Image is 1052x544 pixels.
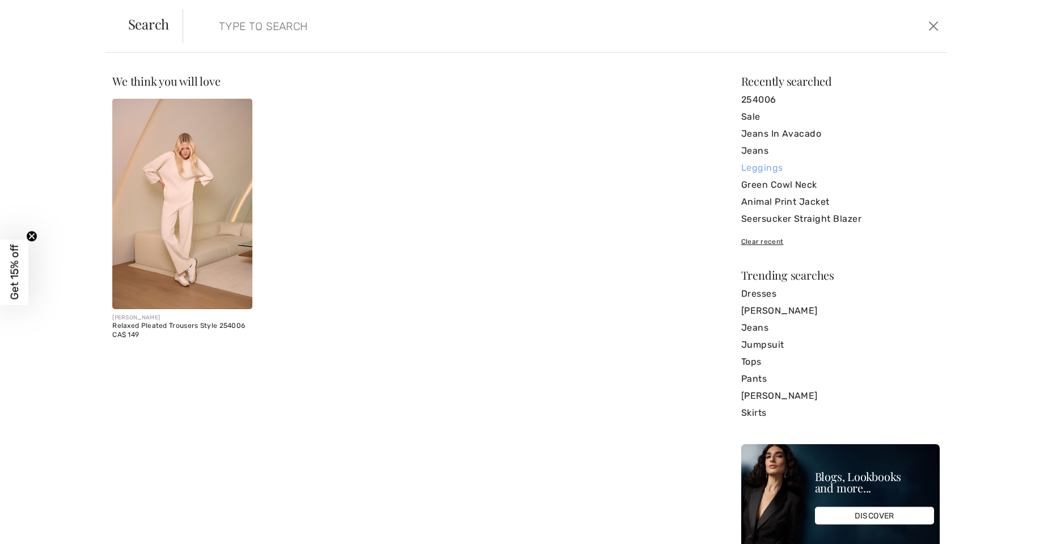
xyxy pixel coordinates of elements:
[815,507,934,525] div: DISCOVER
[741,142,940,159] a: Jeans
[741,336,940,353] a: Jumpsuit
[741,91,940,108] a: 254006
[741,193,940,210] a: Animal Print Jacket
[815,471,934,494] div: Blogs, Lookbooks and more...
[741,370,940,387] a: Pants
[112,314,252,322] div: [PERSON_NAME]
[741,210,940,227] a: Seersucker Straight Blazer
[741,125,940,142] a: Jeans In Avacado
[112,99,252,309] img: Relaxed Pleated Trousers Style 254006. Black
[925,17,942,35] button: Close
[741,269,940,281] div: Trending searches
[741,387,940,404] a: [PERSON_NAME]
[741,285,940,302] a: Dresses
[112,73,220,88] span: We think you will love
[741,176,940,193] a: Green Cowl Neck
[112,322,252,330] div: Relaxed Pleated Trousers Style 254006
[741,302,940,319] a: [PERSON_NAME]
[741,237,940,247] div: Clear recent
[741,404,940,421] a: Skirts
[741,75,940,87] div: Recently searched
[26,8,49,18] span: Help
[741,353,940,370] a: Tops
[741,319,940,336] a: Jeans
[26,230,37,242] button: Close teaser
[112,331,139,339] span: CA$ 149
[741,108,940,125] a: Sale
[210,9,746,43] input: TYPE TO SEARCH
[128,17,170,31] span: Search
[741,159,940,176] a: Leggings
[8,244,21,300] span: Get 15% off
